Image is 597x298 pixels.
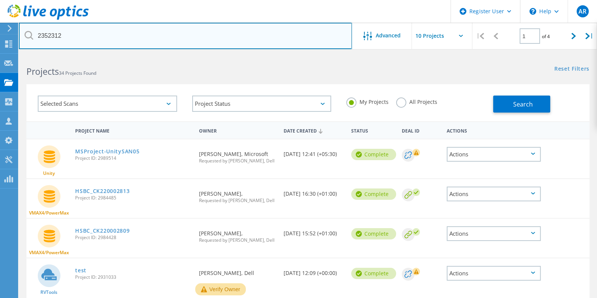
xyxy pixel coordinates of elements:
[43,171,55,176] span: Unity
[199,198,276,203] span: Requested by [PERSON_NAME], Dell
[493,96,550,113] button: Search
[513,100,533,108] span: Search
[40,290,57,295] span: RVTools
[280,258,347,283] div: [DATE] 12:09 (+00:00)
[351,268,396,279] div: Complete
[29,250,69,255] span: VMAX4/PowerMax
[199,238,276,242] span: Requested by [PERSON_NAME], Dell
[351,149,396,160] div: Complete
[346,97,389,105] label: My Projects
[447,147,540,162] div: Actions
[75,235,191,240] span: Project ID: 2984428
[199,159,276,163] span: Requested by [PERSON_NAME], Dell
[71,123,195,137] div: Project Name
[38,96,177,112] div: Selected Scans
[75,149,139,154] a: MSProject-UnitySAN05
[578,8,586,14] span: AR
[19,23,352,49] input: Search projects by name, owner, ID, company, etc
[376,33,401,38] span: Advanced
[472,23,488,49] div: |
[75,228,130,233] a: HSBC_CK220002809
[75,268,86,273] a: test
[280,179,347,204] div: [DATE] 16:30 (+01:00)
[280,139,347,164] div: [DATE] 12:41 (+05:30)
[447,187,540,201] div: Actions
[75,188,130,194] a: HSBC_CK220002813
[192,96,332,112] div: Project Status
[75,156,191,161] span: Project ID: 2989514
[396,97,437,105] label: All Projects
[351,188,396,200] div: Complete
[582,23,597,49] div: |
[447,266,540,281] div: Actions
[280,123,347,137] div: Date Created
[75,275,191,279] span: Project ID: 2931033
[59,70,96,76] span: 34 Projects Found
[542,33,550,40] span: of 4
[195,283,246,295] button: Verify Owner
[8,16,89,21] a: Live Optics Dashboard
[529,8,536,15] svg: \n
[26,65,59,77] b: Projects
[195,179,280,210] div: [PERSON_NAME],
[195,258,280,283] div: [PERSON_NAME], Dell
[280,219,347,244] div: [DATE] 15:52 (+01:00)
[347,123,398,137] div: Status
[351,228,396,239] div: Complete
[75,196,191,200] span: Project ID: 2984485
[29,211,69,215] span: VMAX4/PowerMax
[554,66,589,73] a: Reset Filters
[398,123,443,137] div: Deal Id
[447,226,540,241] div: Actions
[195,139,280,171] div: [PERSON_NAME], Microsoft
[443,123,544,137] div: Actions
[195,123,280,137] div: Owner
[195,219,280,250] div: [PERSON_NAME],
